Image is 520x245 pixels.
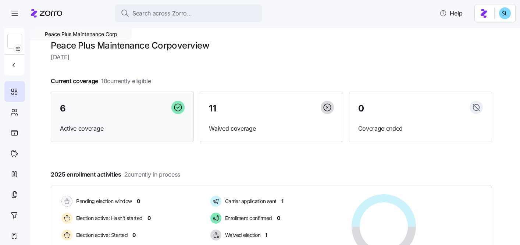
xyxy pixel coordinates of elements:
span: 1 [265,231,267,239]
span: 0 [132,231,136,239]
span: 11 [209,104,216,113]
span: Waived election [223,231,261,239]
span: 6 [60,104,66,113]
span: Help [439,9,463,18]
span: Enrollment confirmed [223,214,272,222]
span: Waived coverage [209,124,334,133]
h1: Peace Plus Maintenance Corp overview [51,40,492,51]
span: 1 [281,198,284,205]
button: Search across Zorro... [115,4,262,22]
div: Peace Plus Maintenance Corp [30,28,132,40]
span: Current coverage [51,77,151,86]
span: 2025 enrollment activities [51,170,180,179]
span: Coverage ended [358,124,483,133]
span: 18 currently eligible [101,77,151,86]
span: Election active: Started [74,231,128,239]
span: Active coverage [60,124,185,133]
span: Pending election window [74,198,132,205]
span: 0 [277,214,280,222]
img: 7c620d928e46699fcfb78cede4daf1d1 [499,7,511,19]
span: 0 [137,198,140,205]
span: Search across Zorro... [132,9,192,18]
span: Election active: Hasn't started [74,214,143,222]
span: [DATE] [51,53,492,62]
span: 0 [147,214,151,222]
span: 2 currently in process [124,170,180,179]
span: Carrier application sent [223,198,277,205]
button: Help [434,6,469,21]
span: 0 [358,104,364,113]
